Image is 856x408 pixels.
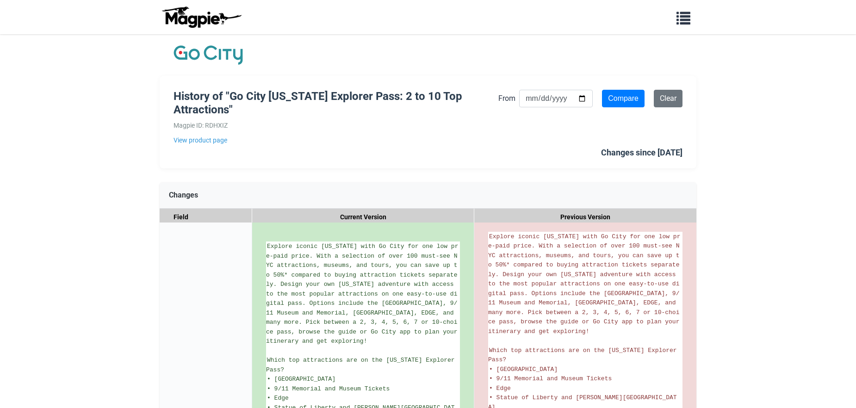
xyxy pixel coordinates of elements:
[252,209,474,226] div: Current Version
[489,385,511,392] span: • Edge
[474,209,696,226] div: Previous Version
[488,347,680,364] span: Which top attractions are on the [US_STATE] Explorer Pass?
[267,385,390,392] span: • 9/11 Memorial and Museum Tickets
[174,43,243,67] img: Company Logo
[489,375,612,382] span: • 9/11 Memorial and Museum Tickets
[160,6,243,28] img: logo-ab69f6fb50320c5b225c76a69d11143b.png
[267,376,335,383] span: • [GEOGRAPHIC_DATA]
[488,233,683,335] span: Explore iconic [US_STATE] with Go City for one low pre-paid price. With a selection of over 100 m...
[266,357,458,373] span: Which top attractions are on the [US_STATE] Explorer Pass?
[489,366,558,373] span: • [GEOGRAPHIC_DATA]
[601,146,682,160] div: Changes since [DATE]
[654,90,682,107] a: Clear
[174,120,498,130] div: Magpie ID: RDHXIZ
[267,395,289,402] span: • Edge
[160,182,696,209] div: Changes
[602,90,645,107] input: Compare
[174,135,498,145] a: View product page
[498,93,515,105] label: From
[174,90,498,117] h1: History of "Go City [US_STATE] Explorer Pass: 2 to 10 Top Attractions"
[160,209,252,226] div: Field
[266,243,461,345] span: Explore iconic [US_STATE] with Go City for one low pre-paid price. With a selection of over 100 m...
